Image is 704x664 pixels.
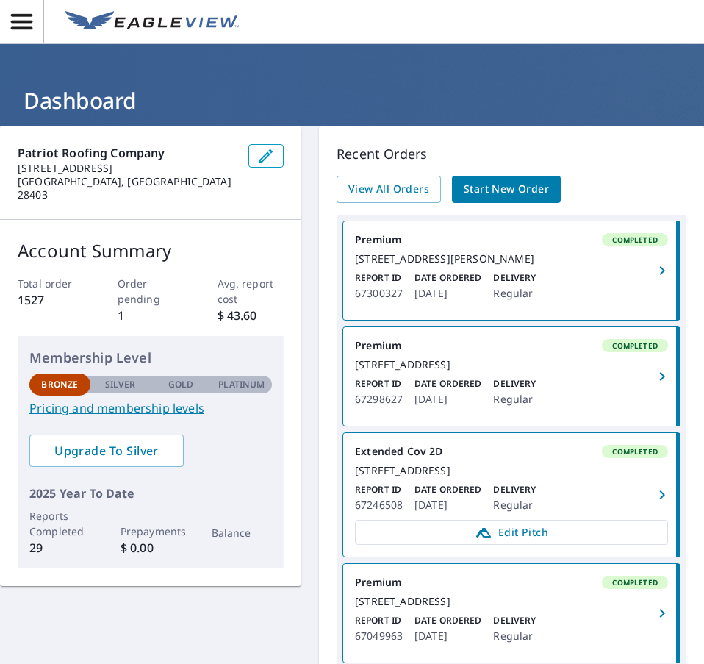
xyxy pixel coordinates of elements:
[18,85,686,115] h1: Dashboard
[337,144,686,164] p: Recent Orders
[343,327,680,426] a: PremiumCompleted[STREET_ADDRESS]Report ID67298627Date Ordered[DATE]DeliveryRegular
[343,221,680,320] a: PremiumCompleted[STREET_ADDRESS][PERSON_NAME]Report ID67300327Date Ordered[DATE]DeliveryRegular
[355,576,668,589] div: Premium
[493,285,536,302] p: Regular
[168,378,193,391] p: Gold
[218,276,284,307] p: Avg. report cost
[29,399,272,417] a: Pricing and membership levels
[29,485,272,502] p: 2025 Year To Date
[218,307,284,324] p: $ 43.60
[118,307,184,324] p: 1
[118,276,184,307] p: Order pending
[355,285,403,302] p: 67300327
[355,445,668,458] div: Extended Cov 2D
[57,2,248,42] a: EV Logo
[105,378,136,391] p: Silver
[355,252,668,265] div: [STREET_ADDRESS][PERSON_NAME]
[355,271,403,285] p: Report ID
[355,627,403,645] p: 67049963
[493,627,536,645] p: Regular
[121,524,182,539] p: Prepayments
[493,614,536,627] p: Delivery
[355,464,668,477] div: [STREET_ADDRESS]
[414,271,481,285] p: Date Ordered
[414,390,481,408] p: [DATE]
[493,483,536,496] p: Delivery
[355,520,668,545] a: Edit Pitch
[29,539,90,557] p: 29
[414,285,481,302] p: [DATE]
[348,180,429,199] span: View All Orders
[212,525,273,540] p: Balance
[493,377,536,390] p: Delivery
[29,348,272,368] p: Membership Level
[464,180,549,199] span: Start New Order
[603,577,667,588] span: Completed
[414,627,481,645] p: [DATE]
[603,446,667,457] span: Completed
[121,539,182,557] p: $ 0.00
[355,595,668,608] div: [STREET_ADDRESS]
[343,433,680,557] a: Extended Cov 2DCompleted[STREET_ADDRESS]Report ID67246508Date Ordered[DATE]DeliveryRegularEdit Pitch
[18,291,85,309] p: 1527
[29,508,90,539] p: Reports Completed
[355,377,403,390] p: Report ID
[355,390,403,408] p: 67298627
[41,443,172,459] span: Upgrade To Silver
[355,339,668,352] div: Premium
[355,358,668,371] div: [STREET_ADDRESS]
[493,390,536,408] p: Regular
[343,564,680,663] a: PremiumCompleted[STREET_ADDRESS]Report ID67049963Date Ordered[DATE]DeliveryRegular
[337,176,441,203] a: View All Orders
[18,175,237,201] p: [GEOGRAPHIC_DATA], [GEOGRAPHIC_DATA] 28403
[65,11,239,33] img: EV Logo
[414,614,481,627] p: Date Ordered
[18,162,237,175] p: [STREET_ADDRESS]
[18,238,284,264] p: Account Summary
[452,176,561,203] a: Start New Order
[41,378,78,391] p: Bronze
[493,271,536,285] p: Delivery
[603,235,667,245] span: Completed
[414,483,481,496] p: Date Ordered
[414,377,481,390] p: Date Ordered
[29,435,184,467] a: Upgrade To Silver
[355,614,403,627] p: Report ID
[355,496,403,514] p: 67246508
[355,483,403,496] p: Report ID
[18,276,85,291] p: Total order
[364,524,658,541] span: Edit Pitch
[493,496,536,514] p: Regular
[603,340,667,351] span: Completed
[355,233,668,246] div: Premium
[18,144,237,162] p: Patriot Roofing Company
[218,378,265,391] p: Platinum
[414,496,481,514] p: [DATE]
